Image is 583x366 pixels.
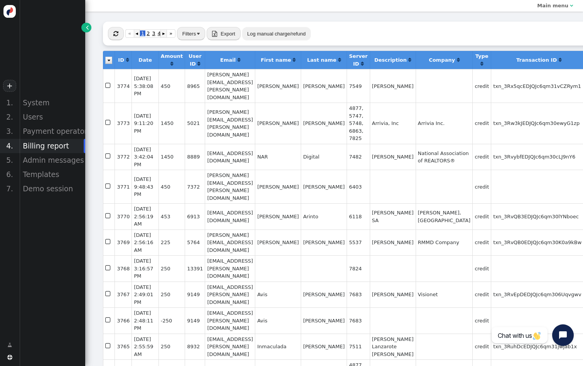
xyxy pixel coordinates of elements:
span: [DATE] 2:55:59 AM [134,336,153,357]
td: credit [472,255,491,282]
span:  [105,211,112,221]
td: 3768 [115,255,131,282]
a:  [238,57,240,63]
td: 1450 [158,144,185,170]
td: 5764 [185,229,205,256]
button:  Export [207,27,241,40]
b: ID [118,57,124,63]
span: [DATE] 2:48:11 PM [134,310,153,331]
span: [DATE] 2:56:19 AM [134,206,153,227]
td: 3766 [115,307,131,334]
td: Arrivia Inc. [416,103,473,144]
td: [PERSON_NAME] [255,229,301,256]
td: [PERSON_NAME] [370,69,416,103]
a:  [338,57,341,63]
td: [PERSON_NAME] SA [370,203,416,229]
td: 5021 [185,103,205,144]
td: [PERSON_NAME] [301,103,347,144]
span:  [7,341,12,349]
td: [EMAIL_ADDRESS][PERSON_NAME][DOMAIN_NAME] [205,282,255,308]
b: Description [374,57,407,63]
td: 4877, 5747, 5748, 6863, 7825 [347,103,369,144]
td: Visionet [416,282,473,308]
span:  [105,152,112,161]
span: Click to sort [480,61,483,66]
span:  [570,3,573,8]
td: [PERSON_NAME], [GEOGRAPHIC_DATA] [416,203,473,229]
span:  [105,315,112,325]
a:  [197,61,200,67]
td: 3771 [115,170,131,203]
span:  [105,341,112,351]
td: Arinto [301,203,347,229]
a:  [408,57,411,63]
td: [PERSON_NAME] [370,229,416,256]
td: 7549 [347,69,369,103]
td: [PERSON_NAME] Lanzarote [PERSON_NAME] [370,334,416,360]
td: [PERSON_NAME] [255,170,301,203]
td: 7683 [347,282,369,308]
b: Last name [307,57,336,63]
td: 9149 [185,282,205,308]
td: credit [472,69,491,103]
td: [PERSON_NAME] [301,307,347,334]
span: [DATE] 2:49:01 PM [134,284,153,305]
td: 450 [158,69,185,103]
td: 3769 [115,229,131,256]
span: Click to sort [338,57,341,62]
button:  [108,27,124,40]
b: Amount [161,53,183,59]
span: 3 [151,30,156,36]
td: credit [472,307,491,334]
a:  [480,61,483,67]
td: 3774 [115,69,131,103]
span:  [105,237,112,247]
span:  [113,31,118,37]
td: [PERSON_NAME] [301,334,347,360]
td: 6403 [347,170,369,203]
span: Click to sort [457,57,460,62]
a:  [2,339,17,352]
td: 8965 [185,69,205,103]
b: Date [138,57,152,63]
td: [PERSON_NAME][EMAIL_ADDRESS][PERSON_NAME][DOMAIN_NAME] [205,69,255,103]
a:  [361,61,364,67]
span: [DATE] 9:11:20 PM [134,113,153,134]
td: 8889 [185,144,205,170]
span: [DATE] 2:56:16 AM [134,232,153,253]
a: ◂ [134,29,140,38]
a:  [293,57,295,63]
span:  [86,24,89,31]
b: Transaction ID [516,57,557,63]
span: Export [221,31,235,37]
span: Click to sort [126,57,129,62]
div: System [19,96,85,110]
td: [EMAIL_ADDRESS][PERSON_NAME][DOMAIN_NAME] [205,334,255,360]
a: » [167,29,175,38]
td: [PERSON_NAME][EMAIL_ADDRESS][PERSON_NAME][DOMAIN_NAME] [205,103,255,144]
td: [PERSON_NAME] [301,229,347,256]
td: [PERSON_NAME] [301,282,347,308]
td: [PERSON_NAME] [370,282,416,308]
td: 7482 [347,144,369,170]
td: 450 [158,170,185,203]
td: 3767 [115,282,131,308]
td: 7824 [347,255,369,282]
td: 3772 [115,144,131,170]
td: [EMAIL_ADDRESS][PERSON_NAME][DOMAIN_NAME] [205,307,255,334]
td: 453 [158,203,185,229]
span:  [7,355,12,360]
span: Click to sort [197,61,200,66]
td: [EMAIL_ADDRESS][DOMAIN_NAME] [205,203,255,229]
img: trigger_black.png [197,33,200,35]
span: 1 [140,30,145,36]
span: Click to sort [361,61,364,66]
td: 9149 [185,307,205,334]
td: 6118 [347,203,369,229]
span: [DATE] 9:48:43 PM [134,176,153,197]
b: Type [475,53,489,59]
a:  [559,57,561,63]
span:  [105,81,112,91]
td: credit [472,203,491,229]
a:  [81,23,91,32]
